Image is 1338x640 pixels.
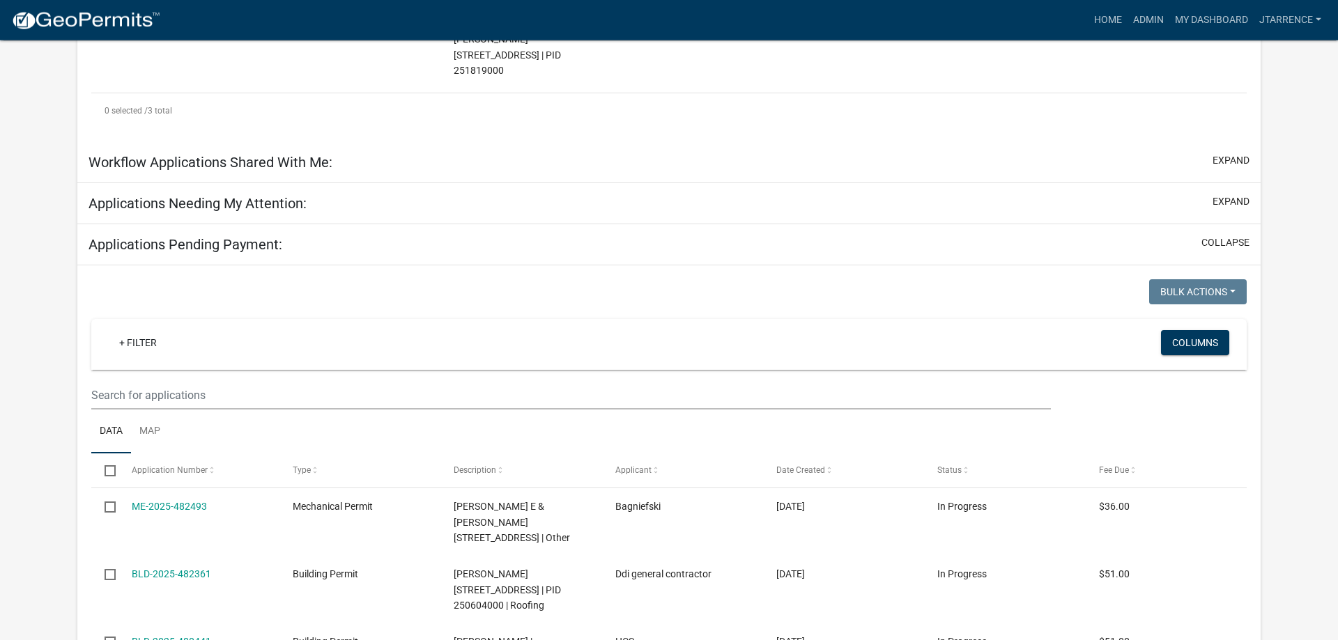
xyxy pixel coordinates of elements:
button: expand [1213,194,1249,209]
a: Data [91,409,131,454]
span: Fee Due [1099,465,1129,475]
a: Home [1089,7,1128,33]
input: Search for applications [91,381,1051,409]
span: $51.00 [1099,568,1130,579]
datatable-header-cell: Select [91,453,118,487]
span: $36.00 [1099,501,1130,512]
datatable-header-cell: Status [924,453,1085,487]
span: STORANDT,THOMAS E & COLLEEN 546 3RD ST N, Houston County | PID 250102000 | Other [454,501,570,544]
span: Applicant [615,465,652,475]
datatable-header-cell: Type [279,453,440,487]
a: My Dashboard [1169,7,1254,33]
datatable-header-cell: Fee Due [1086,453,1247,487]
span: Bagniefski [615,501,661,512]
a: ME-2025-482493 [132,501,207,512]
h5: Workflow Applications Shared With Me: [89,154,332,171]
span: In Progress [937,568,987,579]
h5: Applications Needing My Attention: [89,195,307,212]
h5: Applications Pending Payment: [89,236,282,253]
a: + Filter [108,330,168,355]
button: expand [1213,153,1249,168]
div: 3 total [91,93,1247,128]
a: BLD-2025-482361 [132,568,211,579]
span: Status [937,465,962,475]
span: Building Permit [293,568,358,579]
span: Theresa Smith 511 7th St S, Houston County | PID 250604000 | Roofing [454,568,561,611]
span: Application Number [132,465,208,475]
span: Description [454,465,496,475]
a: Map [131,409,169,454]
datatable-header-cell: Applicant [602,453,763,487]
datatable-header-cell: Date Created [763,453,924,487]
datatable-header-cell: Description [440,453,601,487]
span: OLSON, CRAIG & CHERYL 734 SHORE ACRES RD, Houston County | PID 251819000 [454,17,561,76]
a: Admin [1128,7,1169,33]
a: jtarrence [1254,7,1327,33]
span: Mechanical Permit [293,501,373,512]
button: collapse [1201,235,1249,250]
span: In Progress [937,501,987,512]
span: 0 selected / [105,106,148,116]
span: 09/23/2025 [776,501,805,512]
span: 09/22/2025 [776,568,805,579]
button: Bulk Actions [1149,279,1247,304]
button: Columns [1161,330,1229,355]
datatable-header-cell: Application Number [118,453,279,487]
span: Ddi general contractor [615,568,712,579]
span: Type [293,465,311,475]
span: Date Created [776,465,825,475]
